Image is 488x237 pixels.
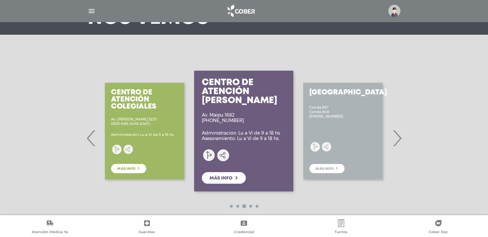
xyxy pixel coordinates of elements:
a: Más info [202,172,246,184]
span: Más info [210,176,233,180]
img: Cober_menu-lines-white.svg [88,7,96,15]
a: Turnos [293,219,390,236]
a: Atención Médica Ya [1,219,98,236]
h3: Centro de Atención [PERSON_NAME] [202,78,286,105]
a: Credencial [195,219,293,236]
a: Cober Doc [390,219,487,236]
span: Guardias [139,230,155,235]
span: Atención Médica Ya [32,230,68,235]
img: logo_cober_home-white.png [224,3,258,19]
span: Cober Doc [429,230,448,235]
span: Credencial [234,230,254,235]
span: Previous [85,121,98,155]
a: Guardias [98,219,196,236]
p: Av. Maipu 1682 [PHONE_NUMBER] [202,112,244,123]
span: Turnos [335,230,347,235]
img: profile-placeholder.svg [388,5,400,17]
span: Next [391,121,403,155]
p: Administración: Lu a Vi de 9 a 18 hs. Asesoramiento: Lu a Vi de 9 a 18 hs. [202,130,281,141]
h3: Nos vemos [88,10,209,27]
